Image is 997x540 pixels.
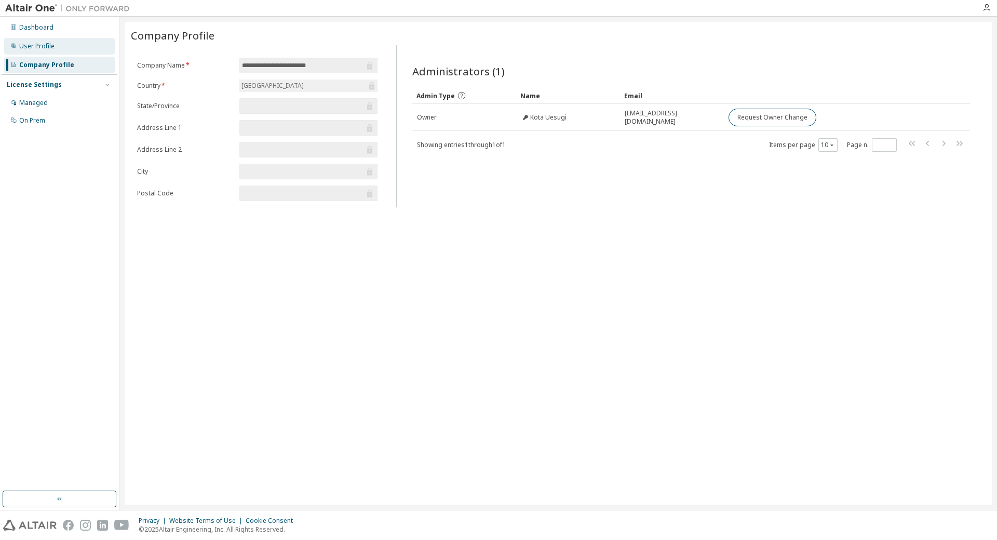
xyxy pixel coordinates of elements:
[137,61,233,70] label: Company Name
[97,520,108,531] img: linkedin.svg
[240,80,305,91] div: [GEOGRAPHIC_DATA]
[131,28,214,43] span: Company Profile
[416,91,455,100] span: Admin Type
[19,61,74,69] div: Company Profile
[137,189,233,197] label: Postal Code
[624,87,720,104] div: Email
[137,146,233,154] label: Address Line 2
[19,23,53,32] div: Dashboard
[7,81,62,89] div: License Settings
[137,167,233,176] label: City
[19,42,55,50] div: User Profile
[769,138,838,152] span: Items per page
[847,138,897,152] span: Page n.
[821,141,835,149] button: 10
[729,109,816,126] button: Request Owner Change
[530,113,567,122] span: Kota Uesugi
[137,82,233,90] label: Country
[246,517,299,525] div: Cookie Consent
[19,99,48,107] div: Managed
[520,87,616,104] div: Name
[63,520,74,531] img: facebook.svg
[412,64,505,78] span: Administrators (1)
[139,525,299,534] p: © 2025 Altair Engineering, Inc. All Rights Reserved.
[417,140,506,149] span: Showing entries 1 through 1 of 1
[137,124,233,132] label: Address Line 1
[19,116,45,125] div: On Prem
[5,3,135,14] img: Altair One
[169,517,246,525] div: Website Terms of Use
[139,517,169,525] div: Privacy
[80,520,91,531] img: instagram.svg
[417,113,437,122] span: Owner
[137,102,233,110] label: State/Province
[114,520,129,531] img: youtube.svg
[3,520,57,531] img: altair_logo.svg
[625,109,719,126] span: [EMAIL_ADDRESS][DOMAIN_NAME]
[239,80,378,92] div: [GEOGRAPHIC_DATA]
